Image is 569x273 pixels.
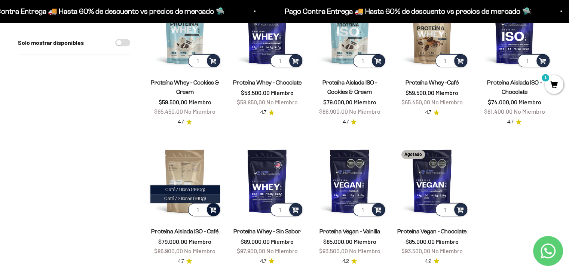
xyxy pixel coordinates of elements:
a: Proteína Whey - Sin Sabor [233,228,301,234]
span: $79.000,00 [158,238,187,245]
span: Miembro [271,238,294,245]
a: 4.74.7 de 5.0 estrellas [260,108,274,117]
span: $93.500,00 [319,247,348,254]
a: 4.74.7 de 5.0 estrellas [260,257,274,266]
span: 4.2 [342,257,349,266]
a: 4.74.7 de 5.0 estrellas [178,118,192,126]
span: $58.850,00 [237,98,265,105]
span: Miembro [435,89,458,96]
span: $74.000,00 [487,98,517,105]
span: $93.500,00 [401,247,430,254]
span: No Miembro [184,108,215,115]
a: Proteína Whey - Chocolate [233,79,302,86]
a: 4.74.7 de 5.0 estrellas [425,108,439,117]
span: Café / 2 libras (910g) [164,196,206,201]
span: 4.2 [425,257,431,266]
span: No Miembro [349,108,380,115]
span: Miembro [189,98,211,105]
span: 4.7 [425,108,431,117]
span: $86.900,00 [154,247,183,254]
a: 4.24.2 de 5.0 estrellas [425,257,439,266]
a: 4.24.2 de 5.0 estrellas [342,257,357,266]
a: 4.74.7 de 5.0 estrellas [342,118,357,126]
span: 4.7 [260,108,266,117]
span: Miembro [436,238,459,245]
a: Proteína Whey -Café [406,79,459,86]
span: 4.7 [507,118,514,126]
span: 4.7 [342,118,349,126]
span: $86.900,00 [319,108,348,115]
img: Proteína Aislada ISO - Café [148,144,221,217]
span: Café / 1 libra (460g) [165,187,205,192]
span: $65.450,00 [401,98,430,105]
span: 4.7 [178,118,184,126]
span: $85.000,00 [406,238,435,245]
a: Proteína Aislada ISO - Cookies & Cream [322,79,377,95]
span: No Miembro [266,98,298,105]
span: $65.450,00 [154,108,183,115]
span: Miembro [353,98,376,105]
span: $89.000,00 [241,238,270,245]
a: Proteína Aislada ISO - Café [151,228,218,234]
a: Proteína Aislada ISO - Chocolate [487,79,542,95]
a: 4.74.7 de 5.0 estrellas [178,257,192,266]
span: No Miembro [349,247,380,254]
span: $59.500,00 [159,98,187,105]
a: 1 [545,81,563,89]
span: $53.500,00 [241,89,270,96]
span: $81.400,00 [484,108,512,115]
span: Miembro [189,238,211,245]
span: No Miembro [266,247,298,254]
span: No Miembro [431,247,463,254]
span: Miembro [518,98,541,105]
span: Miembro [271,89,294,96]
span: 4.7 [178,257,184,266]
span: $79.000,00 [323,98,352,105]
span: 4.7 [260,257,266,266]
span: No Miembro [513,108,545,115]
p: Pago Contra Entrega 🚚 Hasta 60% de descuento vs precios de mercado 🛸 [236,5,483,17]
span: $59.500,00 [406,89,434,96]
a: Proteína Vegan - Chocolate [397,228,466,234]
span: Miembro [353,238,376,245]
a: Proteína Vegan - Vainilla [319,228,380,234]
span: No Miembro [431,98,463,105]
span: $85.000,00 [323,238,352,245]
a: Proteína Whey - Cookies & Cream [151,79,219,95]
a: 4.74.7 de 5.0 estrellas [507,118,521,126]
mark: 1 [541,73,550,82]
span: $97.900,00 [237,247,265,254]
label: Solo mostrar disponibles [18,38,84,47]
span: No Miembro [184,247,215,254]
